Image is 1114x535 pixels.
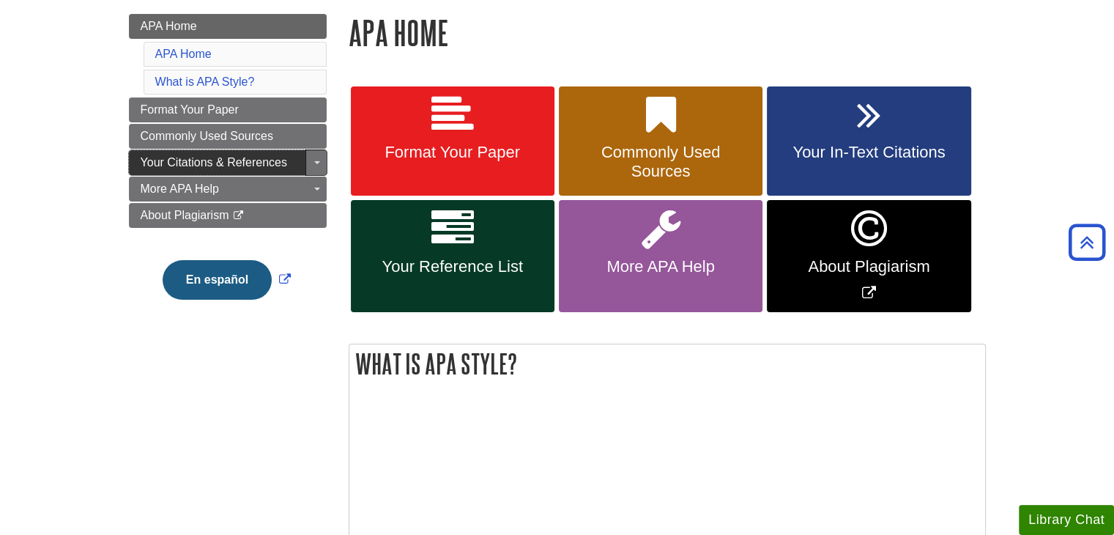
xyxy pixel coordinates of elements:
span: Your Reference List [362,257,543,276]
span: More APA Help [570,257,751,276]
h2: What is APA Style? [349,344,985,383]
button: En español [163,260,272,300]
a: Your In-Text Citations [767,86,970,196]
span: Your In-Text Citations [778,143,959,162]
span: Format Your Paper [141,103,239,116]
a: Format Your Paper [351,86,554,196]
a: More APA Help [559,200,762,312]
div: Guide Page Menu [129,14,327,325]
span: About Plagiarism [141,209,229,221]
a: Link opens in new window [159,273,294,286]
span: Your Citations & References [141,156,287,169]
a: APA Home [129,14,327,39]
a: Link opens in new window [767,200,970,312]
span: APA Home [141,20,197,32]
h1: APA Home [349,14,986,51]
span: About Plagiarism [778,257,959,276]
span: More APA Help [141,182,219,195]
a: Commonly Used Sources [129,124,327,149]
span: Format Your Paper [362,143,543,162]
a: About Plagiarism [129,203,327,228]
a: More APA Help [129,177,327,202]
a: Format Your Paper [129,97,327,122]
span: Commonly Used Sources [570,143,751,181]
span: Commonly Used Sources [141,130,273,142]
button: Library Chat [1019,505,1114,535]
a: Your Citations & References [129,150,327,175]
a: Back to Top [1063,232,1110,252]
a: APA Home [155,48,212,60]
i: This link opens in a new window [232,211,245,221]
a: Commonly Used Sources [559,86,762,196]
a: What is APA Style? [155,75,255,88]
a: Your Reference List [351,200,554,312]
